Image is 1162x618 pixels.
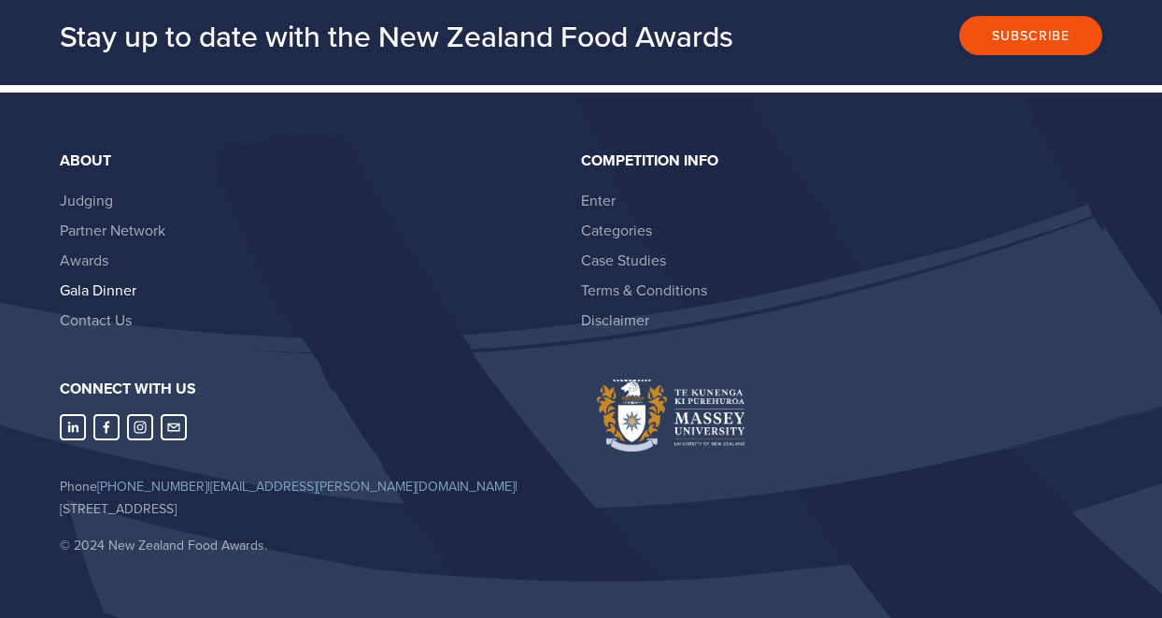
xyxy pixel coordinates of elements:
a: Enter [581,190,616,210]
a: Partner Network [60,220,165,240]
a: [PHONE_NUMBER] [97,477,207,496]
h2: Stay up to date with the New Zealand Food Awards [60,17,744,54]
a: Terms & Conditions [581,280,707,300]
a: Gala Dinner [60,280,136,300]
a: LinkedIn [60,414,86,440]
div: About [60,152,565,169]
div: Competition Info [581,152,1086,169]
a: [EMAIL_ADDRESS][PERSON_NAME][DOMAIN_NAME] [210,477,515,496]
a: Judging [60,190,113,210]
a: Disclaimer [581,309,649,330]
a: Contact Us [60,309,132,330]
a: Abbie Harris [93,414,120,440]
a: Case Studies [581,250,666,270]
a: Instagram [127,414,153,440]
a: Awards [60,250,108,270]
a: nzfoodawards@massey.ac.nz [161,414,187,440]
button: Subscribe [959,16,1102,55]
a: Categories [581,220,652,240]
p: Phone | | [STREET_ADDRESS] [60,475,565,521]
h3: Connect with us [60,380,565,398]
p: © 2024 New Zealand Food Awards. [60,534,565,557]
